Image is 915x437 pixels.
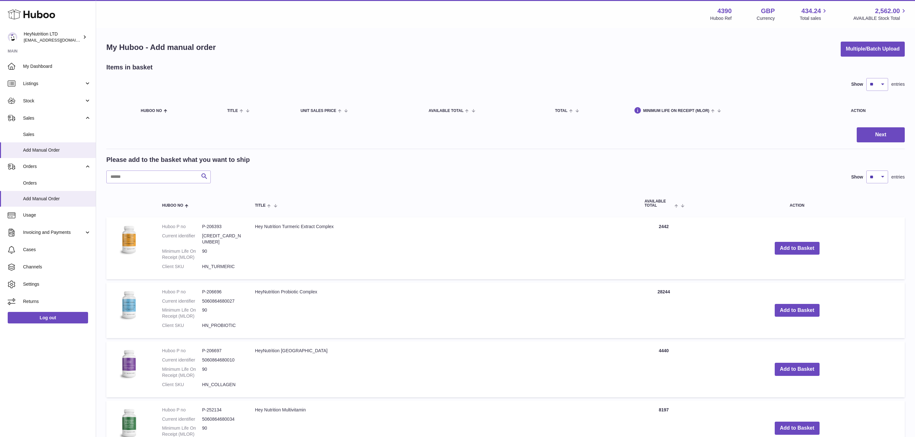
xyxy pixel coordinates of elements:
span: Add Manual Order [23,147,91,153]
span: Title [227,109,238,113]
span: entries [891,81,905,87]
dd: 5060864680010 [202,357,242,363]
a: 434.24 Total sales [800,7,828,21]
dd: P-206696 [202,289,242,295]
span: AVAILABLE Total [644,199,673,208]
span: Sales [23,115,84,121]
dd: P-206393 [202,224,242,230]
span: AVAILABLE Total [429,109,463,113]
span: Add Manual Order [23,196,91,202]
span: Usage [23,212,91,218]
dt: Client SKU [162,322,202,329]
span: 434.24 [801,7,821,15]
a: Log out [8,312,88,323]
dd: HN_PROBIOTIC [202,322,242,329]
dt: Huboo P no [162,224,202,230]
td: 2442 [638,217,689,279]
dd: P-252134 [202,407,242,413]
span: Returns [23,298,91,305]
span: Settings [23,281,91,287]
h2: Please add to the basket what you want to ship [106,155,250,164]
dt: Huboo P no [162,348,202,354]
span: Orders [23,163,84,170]
button: Add to Basket [775,363,820,376]
dd: 90 [202,366,242,378]
span: Total [555,109,568,113]
span: Unit Sales Price [300,109,336,113]
h2: Items in basket [106,63,153,72]
div: Currency [757,15,775,21]
span: entries [891,174,905,180]
dt: Minimum Life On Receipt (MLOR) [162,366,202,378]
td: Hey Nutrition Turmeric Extract Complex [249,217,638,279]
span: Huboo no [162,203,183,208]
span: Invoicing and Payments [23,229,84,235]
dd: HN_TURMERIC [202,264,242,270]
div: Huboo Ref [710,15,732,21]
strong: 4390 [717,7,732,15]
dt: Current identifier [162,233,202,245]
span: My Dashboard [23,63,91,69]
button: Add to Basket [775,304,820,317]
span: Huboo no [141,109,162,113]
img: HeyNutrition Collagen Complex [113,348,145,380]
img: Hey Nutrition Turmeric Extract Complex [113,224,145,256]
label: Show [851,81,863,87]
span: AVAILABLE Stock Total [853,15,907,21]
dd: 5060864680034 [202,416,242,422]
dd: 90 [202,307,242,319]
td: HeyNutrition [GEOGRAPHIC_DATA] [249,341,638,397]
td: HeyNutrition Probiotic Complex [249,282,638,338]
span: Orders [23,180,91,186]
button: Next [857,127,905,142]
button: Add to Basket [775,422,820,435]
span: Listings [23,81,84,87]
dt: Current identifier [162,357,202,363]
dd: 90 [202,248,242,260]
span: Channels [23,264,91,270]
div: Action [851,109,898,113]
td: 4440 [638,341,689,397]
dd: HN_COLLAGEN [202,382,242,388]
span: 2,562.00 [875,7,900,15]
dt: Huboo P no [162,289,202,295]
span: Sales [23,131,91,138]
span: Title [255,203,266,208]
h1: My Huboo - Add manual order [106,42,216,52]
dd: P-206697 [202,348,242,354]
dt: Minimum Life On Receipt (MLOR) [162,248,202,260]
span: Total sales [800,15,828,21]
dt: Client SKU [162,382,202,388]
dt: Current identifier [162,298,202,304]
dd: [CREDIT_CARD_NUMBER] [202,233,242,245]
span: [EMAIL_ADDRESS][DOMAIN_NAME] [24,37,94,43]
dt: Current identifier [162,416,202,422]
th: Action [689,193,905,214]
label: Show [851,174,863,180]
dt: Huboo P no [162,407,202,413]
dd: 5060864680027 [202,298,242,304]
div: HeyNutrition LTD [24,31,81,43]
button: Multiple/Batch Upload [841,42,905,57]
img: HeyNutrition Probiotic Complex [113,289,145,321]
img: internalAdmin-4390@internal.huboo.com [8,32,17,42]
td: 28244 [638,282,689,338]
button: Add to Basket [775,242,820,255]
span: Cases [23,247,91,253]
dt: Minimum Life On Receipt (MLOR) [162,307,202,319]
dt: Client SKU [162,264,202,270]
span: Stock [23,98,84,104]
span: Minimum Life On Receipt (MLOR) [643,109,709,113]
strong: GBP [761,7,775,15]
a: 2,562.00 AVAILABLE Stock Total [853,7,907,21]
